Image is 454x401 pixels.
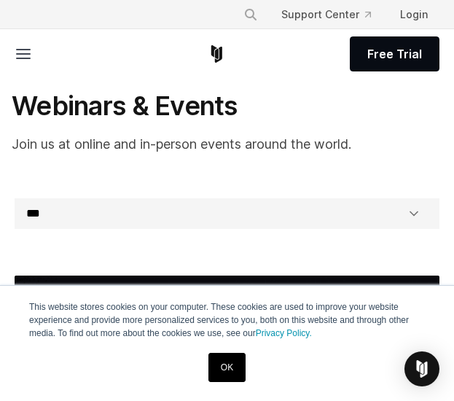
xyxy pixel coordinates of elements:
a: Corellium Home [208,45,226,63]
a: Privacy Policy. [256,328,312,338]
a: Support Center [270,1,383,28]
button: Search [238,1,264,28]
h1: Webinars & Events [12,90,442,122]
div: Open Intercom Messenger [404,351,439,386]
p: Join us at online and in-person events around the world. [12,134,442,154]
a: OK [208,353,246,382]
a: Login [388,1,439,28]
a: Free Trial [350,36,439,71]
p: This website stores cookies on your computer. These cookies are used to improve your website expe... [29,300,425,340]
div: Navigation Menu [232,1,439,28]
span: Free Trial [367,45,422,63]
